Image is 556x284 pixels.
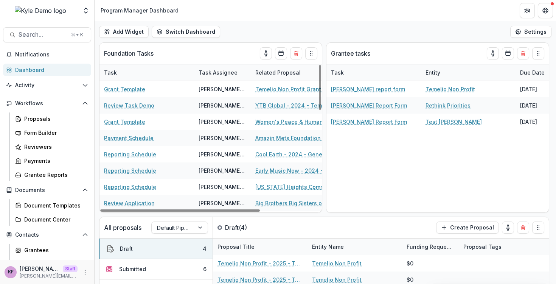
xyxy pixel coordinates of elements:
[426,85,475,93] a: Temelio Non Profit
[104,85,145,93] a: Grant Template
[104,167,156,175] a: Reporting Schedule
[15,187,79,193] span: Documents
[308,243,348,251] div: Entity Name
[24,143,85,151] div: Reviewers
[99,69,121,76] div: Task
[402,239,459,255] div: Funding Requested
[255,183,341,191] a: [US_STATE] Heights Community Choir - 2024 - General grant application
[459,239,553,255] div: Proposal Tags
[15,232,79,238] span: Contacts
[12,154,91,167] a: Payments
[24,115,85,123] div: Proposals
[70,31,85,39] div: ⌘ + K
[426,118,482,126] a: Test [PERSON_NAME]
[101,6,179,14] div: Program Manager Dashboard
[538,3,553,18] button: Get Help
[199,199,246,207] div: [PERSON_NAME] <[PERSON_NAME][EMAIL_ADDRESS][DOMAIN_NAME]>
[3,79,91,91] button: Open Activity
[217,259,303,267] a: Temelio Non Profit - 2025 - Temelio General [PERSON_NAME]
[63,265,78,272] p: Staff
[487,47,499,59] button: toggle-assigned-to-me
[308,239,402,255] div: Entity Name
[331,118,407,126] a: [PERSON_NAME] Report Form
[12,244,91,256] a: Grantees
[532,222,544,234] button: Drag
[199,150,246,158] div: [PERSON_NAME] <[PERSON_NAME][EMAIL_ADDRESS][DOMAIN_NAME]>
[3,97,91,109] button: Open Workflows
[15,6,66,15] img: Kyle Demo logo
[217,276,303,284] a: Temelio Non Profit - 2025 - Temelio General [PERSON_NAME]
[3,64,91,76] a: Dashboard
[255,150,341,158] a: Cool Earth - 2024 - General grant application
[326,64,421,81] div: Task
[407,259,413,267] div: $0
[104,183,156,191] a: Reporting Schedule
[8,270,14,275] div: Kyle Ford
[199,167,246,175] div: [PERSON_NAME] <[PERSON_NAME][EMAIL_ADDRESS][DOMAIN_NAME]>
[436,222,499,234] button: Create Proposal
[255,199,341,207] a: Big Brothers Big Sisters of WNC - 2024 - Temelio General [PERSON_NAME]
[517,222,529,234] button: Delete card
[516,69,549,76] div: Due Date
[275,47,287,59] button: Calendar
[260,47,272,59] button: toggle-assigned-to-me
[290,47,302,59] button: Delete card
[3,27,91,42] button: Search...
[407,276,413,284] div: $0
[194,69,242,76] div: Task Assignee
[213,239,308,255] div: Proposal Title
[331,101,407,109] a: [PERSON_NAME] Report Form
[12,258,91,270] a: Constituents
[402,243,459,251] div: Funding Requested
[104,150,156,158] a: Reporting Schedule
[421,69,445,76] div: Entity
[104,49,154,58] p: Foundation Tasks
[517,47,529,59] button: Delete card
[99,64,194,81] div: Task
[331,49,370,58] p: Grantee tasks
[24,201,85,209] div: Document Templates
[199,134,246,142] div: [PERSON_NAME] <[PERSON_NAME][EMAIL_ADDRESS][DOMAIN_NAME]>
[24,215,85,223] div: Document Center
[421,64,516,81] div: Entity
[120,245,133,253] div: Draft
[255,85,341,93] a: Temelio Non Profit Grant Application - 2024
[20,273,78,279] p: [PERSON_NAME][EMAIL_ADDRESS][DOMAIN_NAME]
[255,101,341,109] a: YTB Global - 2024 - Temelio General [PERSON_NAME]
[520,3,535,18] button: Partners
[19,31,67,38] span: Search...
[152,26,220,38] button: Switch Dashboard
[459,243,506,251] div: Proposal Tags
[203,265,207,273] div: 6
[326,69,348,76] div: Task
[24,129,85,137] div: Form Builder
[312,259,362,267] a: Temelio Non Profit
[15,82,79,89] span: Activity
[12,126,91,139] a: Form Builder
[203,245,207,253] div: 4
[24,157,85,165] div: Payments
[104,101,154,109] a: Review Task Demo
[99,26,149,38] button: Add Widget
[194,64,251,81] div: Task Assignee
[81,268,90,277] button: More
[199,85,246,93] div: [PERSON_NAME] <[PERSON_NAME][EMAIL_ADDRESS][DOMAIN_NAME]>
[251,64,345,81] div: Related Proposal
[251,69,305,76] div: Related Proposal
[532,47,544,59] button: Drag
[331,85,405,93] a: [PERSON_NAME] report form
[24,171,85,179] div: Grantee Reports
[305,47,317,59] button: Drag
[213,243,259,251] div: Proposal Title
[12,199,91,212] a: Document Templates
[119,265,146,273] div: Submitted
[20,265,60,273] p: [PERSON_NAME]
[426,101,471,109] a: Rethink Priorities
[225,223,282,232] p: Draft ( 4 )
[255,118,341,126] a: Women's Peace & Humanitarian Fund - 2024 - Temelio General [PERSON_NAME]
